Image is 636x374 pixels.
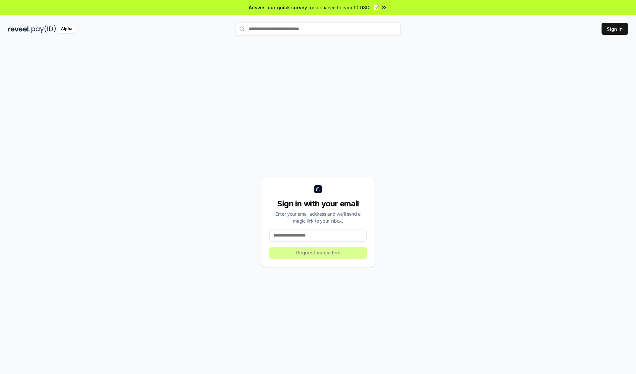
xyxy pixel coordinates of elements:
span: Answer our quick survey [249,4,307,11]
img: pay_id [31,25,56,33]
span: for a chance to earn 10 USDT 📝 [308,4,379,11]
button: Sign In [602,23,628,35]
div: Enter your email address and we’ll send a magic link to your inbox. [269,210,367,224]
div: Sign in with your email [269,198,367,209]
img: logo_small [314,185,322,193]
img: reveel_dark [8,25,30,33]
div: Alpha [57,25,76,33]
